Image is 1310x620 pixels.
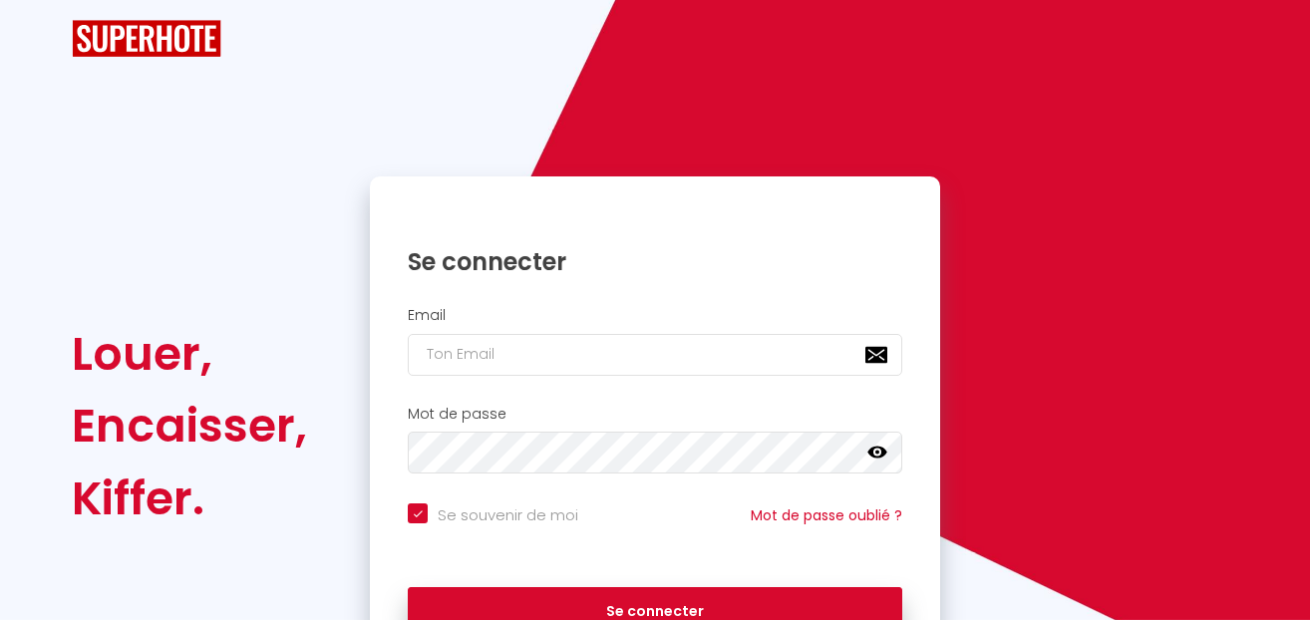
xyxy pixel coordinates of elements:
img: SuperHote logo [72,20,221,57]
a: Mot de passe oublié ? [751,505,902,525]
h2: Mot de passe [408,406,902,423]
input: Ton Email [408,334,902,376]
div: Kiffer. [72,463,307,534]
h2: Email [408,307,902,324]
div: Encaisser, [72,390,307,462]
div: Louer, [72,318,307,390]
h1: Se connecter [408,246,902,277]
